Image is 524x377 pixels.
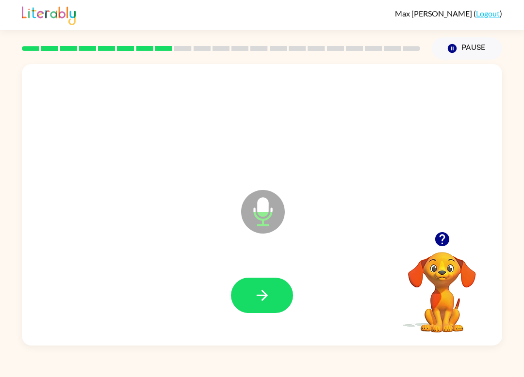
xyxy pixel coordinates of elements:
a: Logout [476,9,500,18]
img: Literably [22,4,76,25]
span: Max [PERSON_NAME] [395,9,474,18]
video: Your browser must support playing .mp4 files to use Literably. Please try using another browser. [393,237,491,334]
div: ( ) [395,9,502,18]
button: Pause [432,37,502,60]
